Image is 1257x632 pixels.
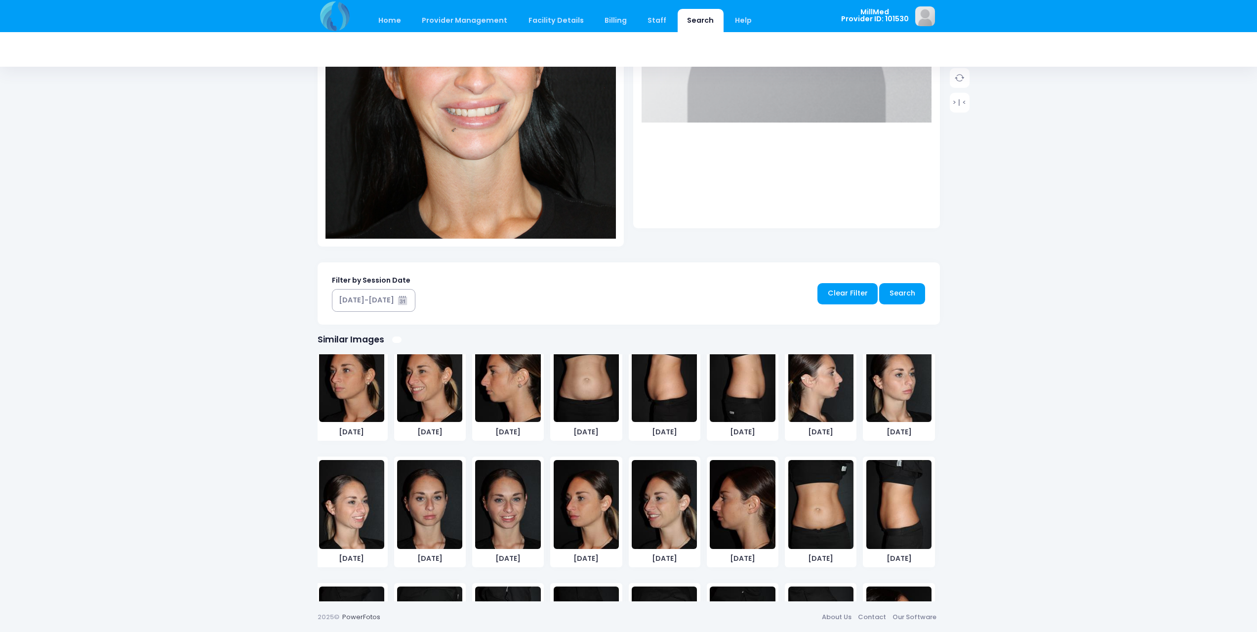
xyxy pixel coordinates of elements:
[788,333,853,422] img: image
[554,333,619,422] img: image
[554,460,619,549] img: image
[678,9,724,32] a: Search
[332,275,410,286] label: Filter by Session Date
[866,553,932,564] span: [DATE]
[397,427,462,437] span: [DATE]
[632,427,697,437] span: [DATE]
[879,283,925,304] a: Search
[866,460,932,549] img: image
[890,608,940,626] a: Our Software
[318,335,384,345] h1: Similar Images
[710,333,775,422] img: image
[632,553,697,564] span: [DATE]
[817,283,878,304] a: Clear Filter
[369,9,411,32] a: Home
[475,460,540,549] img: image
[475,333,540,422] img: image
[788,427,853,437] span: [DATE]
[339,295,394,305] div: [DATE]-[DATE]
[710,427,775,437] span: [DATE]
[319,460,384,549] img: image
[841,8,909,23] span: MillMed Provider ID: 101530
[725,9,761,32] a: Help
[950,92,970,112] a: > | <
[866,427,932,437] span: [DATE]
[855,608,890,626] a: Contact
[342,612,380,622] a: PowerFotos
[710,460,775,549] img: image
[632,460,697,549] img: image
[319,553,384,564] span: [DATE]
[319,427,384,437] span: [DATE]
[819,608,855,626] a: About Us
[638,9,676,32] a: Staff
[519,9,593,32] a: Facility Details
[632,333,697,422] img: image
[710,553,775,564] span: [DATE]
[554,553,619,564] span: [DATE]
[397,333,462,422] img: image
[318,612,339,622] span: 2025©
[595,9,636,32] a: Billing
[788,460,853,549] img: image
[475,553,540,564] span: [DATE]
[475,427,540,437] span: [DATE]
[866,333,932,422] img: image
[788,553,853,564] span: [DATE]
[412,9,517,32] a: Provider Management
[319,333,384,422] img: image
[397,553,462,564] span: [DATE]
[397,460,462,549] img: image
[915,6,935,26] img: image
[554,427,619,437] span: [DATE]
